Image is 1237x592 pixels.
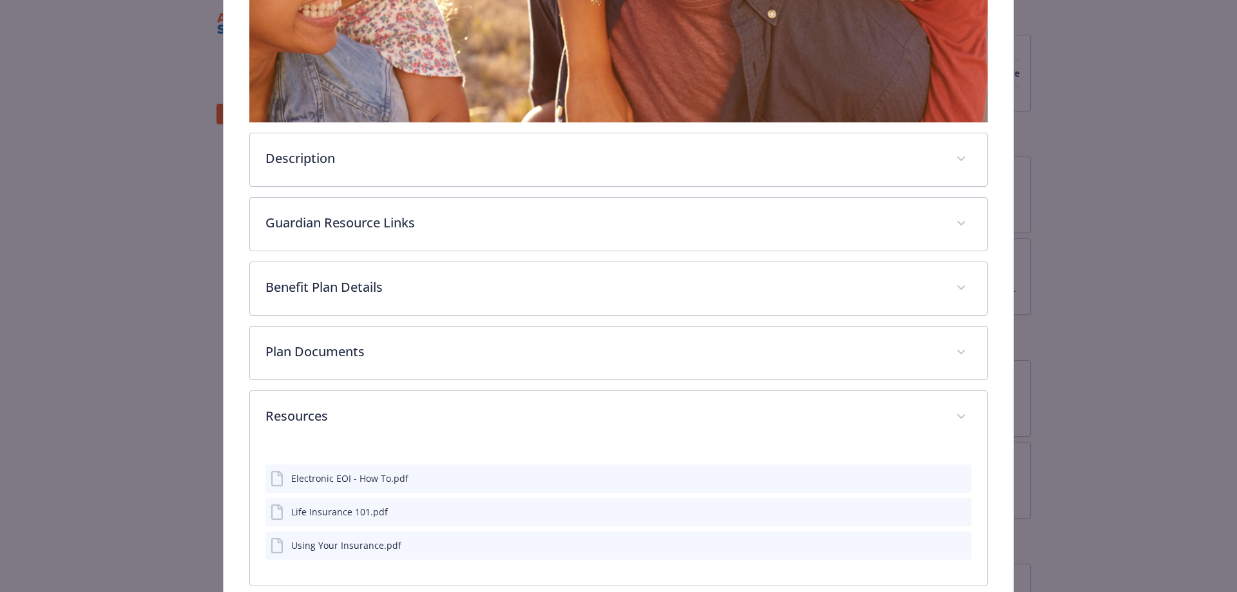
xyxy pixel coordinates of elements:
div: Benefit Plan Details [250,262,988,315]
div: Description [250,133,988,186]
p: Description [265,149,941,168]
button: preview file [955,471,966,486]
button: preview file [955,505,966,519]
div: Life Insurance 101.pdf [291,505,388,519]
div: Plan Documents [250,327,988,379]
div: Electronic EOI - How To.pdf [291,472,408,485]
p: Guardian Resource Links [265,213,941,233]
p: Benefit Plan Details [265,278,941,297]
p: Resources [265,406,941,426]
button: preview file [955,539,966,552]
div: Resources [250,444,988,586]
p: Plan Documents [265,342,941,361]
div: Resources [250,391,988,444]
button: download file [934,505,945,519]
div: Guardian Resource Links [250,198,988,251]
button: download file [932,471,945,486]
button: download file [934,539,945,552]
div: Using Your Insurance.pdf [291,539,401,552]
